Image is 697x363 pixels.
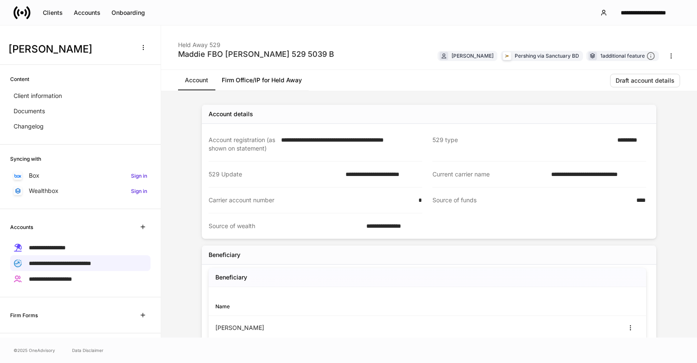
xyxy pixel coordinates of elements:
[215,324,427,332] div: [PERSON_NAME]
[209,251,240,259] div: Beneficiary
[209,170,340,179] div: 529 Update
[178,70,215,90] a: Account
[215,302,427,310] div: Name
[8,42,131,56] h3: [PERSON_NAME]
[29,187,59,195] p: Wealthbox
[131,172,147,180] h6: Sign in
[131,187,147,195] h6: Sign in
[14,174,21,178] img: oYqM9ojoZLfzCHUefNbBcWHcyDPbQKagtYciMC8pFl3iZXy3dU33Uwy+706y+0q2uJ1ghNQf2OIHrSh50tUd9HaB5oMc62p0G...
[10,168,151,183] a: BoxSign in
[178,36,334,49] div: Held Away 529
[10,155,41,163] h6: Syncing with
[74,10,100,16] div: Accounts
[43,10,63,16] div: Clients
[14,107,45,115] p: Documents
[10,311,38,319] h6: Firm Forms
[616,78,675,84] div: Draft account details
[29,171,39,180] p: Box
[432,170,546,179] div: Current carrier name
[112,10,145,16] div: Onboarding
[106,6,151,20] button: Onboarding
[600,52,655,61] div: 1 additional feature
[432,196,631,205] div: Source of funds
[10,103,151,119] a: Documents
[72,347,103,354] a: Data Disclaimer
[68,6,106,20] button: Accounts
[14,92,62,100] p: Client information
[178,49,334,59] div: Maddie FBO [PERSON_NAME] 529 5039 B
[610,74,680,87] button: Draft account details
[10,119,151,134] a: Changelog
[209,136,276,153] div: Account registration (as shown on statement)
[14,122,44,131] p: Changelog
[432,136,612,153] div: 529 type
[209,110,253,118] div: Account details
[14,347,55,354] span: © 2025 OneAdvisory
[515,52,579,60] div: Pershing via Sanctuary BD
[452,52,493,60] div: [PERSON_NAME]
[215,273,247,282] h5: Beneficiary
[215,70,309,90] a: Firm Office/IP for Held Away
[10,88,151,103] a: Client information
[10,75,29,83] h6: Content
[10,183,151,198] a: WealthboxSign in
[209,222,361,230] div: Source of wealth
[209,196,413,204] div: Carrier account number
[10,223,33,231] h6: Accounts
[37,6,68,20] button: Clients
